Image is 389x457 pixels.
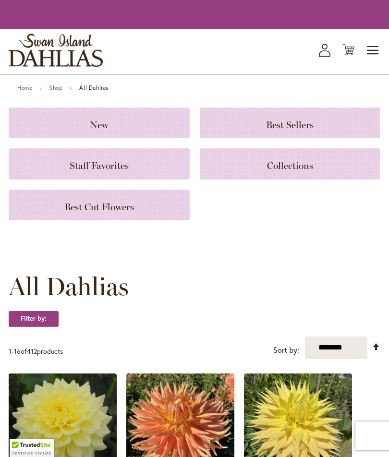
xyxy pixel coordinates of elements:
span: Best Cut Flowers [64,201,134,213]
iframe: Launch Accessibility Center [7,423,34,450]
span: New [90,119,109,131]
a: New [9,108,190,138]
span: 1 [9,347,12,356]
span: Best Sellers [266,119,314,131]
a: Home [17,84,32,91]
strong: All Dahlias [79,84,109,91]
a: Shop [49,84,62,91]
span: Staff Favorites [70,160,129,171]
p: - of products [9,344,63,359]
span: Collections [267,160,313,171]
a: Collections [200,148,381,179]
a: Staff Favorites [9,148,190,179]
label: Sort by: [273,341,299,359]
a: Best Sellers [200,108,381,138]
a: Best Cut Flowers [9,190,190,220]
a: store logo [9,34,103,67]
span: 16 [14,347,21,356]
strong: Filter by: [9,311,59,327]
span: All Dahlias [9,272,129,301]
span: 412 [27,347,37,356]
